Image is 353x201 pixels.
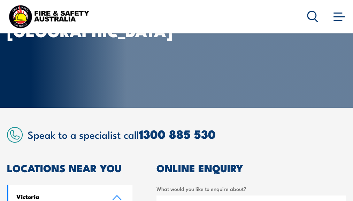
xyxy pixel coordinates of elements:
h4: Victoria [16,193,101,200]
h2: ONLINE ENQUIRY [156,163,346,172]
h2: Speak to a specialist call [28,128,346,140]
label: What would you like to enquire about? [156,185,346,193]
a: 1300 885 530 [139,124,216,143]
h2: LOCATIONS NEAR YOU [7,163,132,172]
